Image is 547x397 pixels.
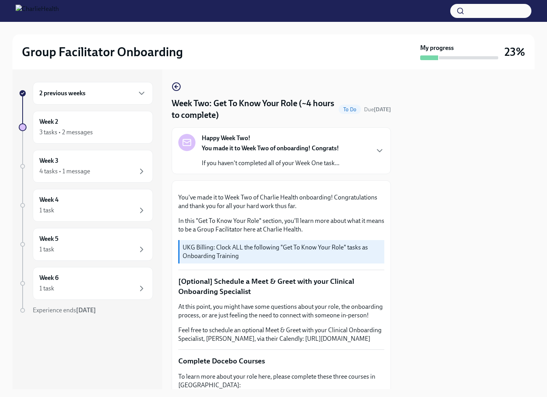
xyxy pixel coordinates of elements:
[39,274,59,282] h6: Week 6
[178,356,384,366] p: Complete Docebo Courses
[504,45,525,59] h3: 23%
[178,276,384,296] p: [Optional] Schedule a Meet & Greet with your Clinical Onboarding Specialist
[19,111,153,144] a: Week 23 tasks • 2 messages
[39,89,85,98] h6: 2 previous weeks
[178,193,384,210] p: You've made it to Week Two of Charlie Health onboarding! Congratulations and thank you for all yo...
[33,82,153,105] div: 2 previous weeks
[178,217,384,234] p: In this "Get To Know Your Role" section, you'll learn more about what it means to be a Group Faci...
[364,106,391,113] span: Due
[39,284,54,293] div: 1 task
[202,159,339,167] p: If you haven't completed all of your Week One task...
[33,306,96,314] span: Experience ends
[202,144,339,152] strong: You made it to Week Two of onboarding! Congrats!
[178,372,384,390] p: To learn more about your role here, please complete these three courses in [GEOGRAPHIC_DATA]:
[374,106,391,113] strong: [DATE]
[178,326,384,343] p: Feel free to schedule an optional Meet & Greet with your Clinical Onboarding Specialist, [PERSON_...
[183,243,381,260] p: UKG Billing: Clock ALL the following "Get To Know Your Role" tasks as Onboarding Training
[39,167,90,176] div: 4 tasks • 1 message
[19,150,153,183] a: Week 34 tasks • 1 message
[364,106,391,113] span: August 18th, 2025 07:00
[19,228,153,261] a: Week 51 task
[172,98,336,121] h4: Week Two: Get To Know Your Role (~4 hours to complete)
[19,267,153,300] a: Week 61 task
[19,189,153,222] a: Week 41 task
[39,245,54,254] div: 1 task
[39,117,58,126] h6: Week 2
[39,157,59,165] h6: Week 3
[202,134,250,142] strong: Happy Week Two!
[39,206,54,215] div: 1 task
[76,306,96,314] strong: [DATE]
[39,196,59,204] h6: Week 4
[339,107,361,112] span: To Do
[420,44,454,52] strong: My progress
[16,5,59,17] img: CharlieHealth
[39,128,93,137] div: 3 tasks • 2 messages
[178,303,384,320] p: At this point, you might have some questions about your role, the onboarding process, or are just...
[22,44,183,60] h2: Group Facilitator Onboarding
[39,235,59,243] h6: Week 5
